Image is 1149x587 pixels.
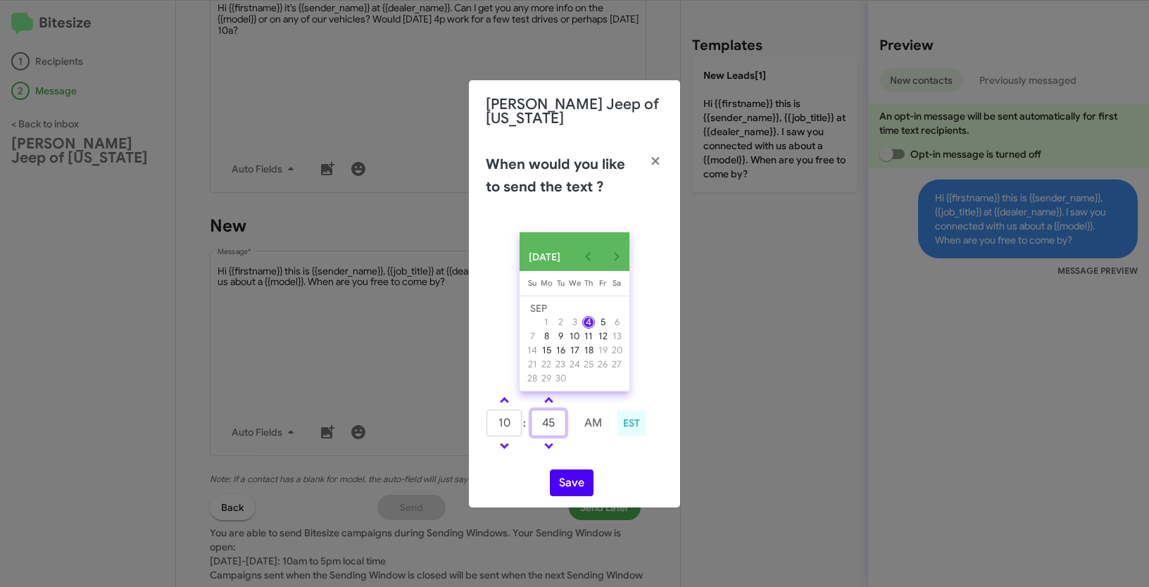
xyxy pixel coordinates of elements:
button: September 10, 2025 [567,329,582,343]
div: 14 [526,344,539,357]
div: 27 [610,358,623,371]
button: September 19, 2025 [596,343,610,358]
div: [PERSON_NAME] Jeep of [US_STATE] [469,80,680,142]
div: 17 [568,344,581,357]
div: 5 [596,316,609,329]
div: 24 [568,358,581,371]
div: 26 [596,358,609,371]
div: 21 [526,358,539,371]
button: September 30, 2025 [553,372,567,386]
button: September 20, 2025 [610,343,624,358]
input: MM [531,410,566,436]
button: September 12, 2025 [596,329,610,343]
div: 29 [540,372,553,385]
button: September 23, 2025 [553,358,567,372]
div: 4 [582,316,595,329]
div: 18 [582,344,595,357]
div: 2 [554,316,567,329]
span: [DATE] [529,244,560,270]
div: 11 [582,330,595,343]
div: 12 [596,330,609,343]
div: 30 [554,372,567,385]
span: Tu [557,278,565,288]
button: September 16, 2025 [553,343,567,358]
div: 25 [582,358,595,371]
button: September 25, 2025 [582,358,596,372]
input: HH [486,410,522,436]
button: September 3, 2025 [567,315,582,329]
button: September 9, 2025 [553,329,567,343]
button: AM [575,410,611,436]
button: September 28, 2025 [525,372,539,386]
button: September 26, 2025 [596,358,610,372]
button: September 24, 2025 [567,358,582,372]
button: Previous month [574,243,602,271]
button: Next month [602,243,630,271]
span: Su [528,278,536,288]
div: 9 [554,330,567,343]
button: Choose month and year [519,243,574,271]
div: 20 [610,344,623,357]
button: September 8, 2025 [539,329,553,343]
div: 23 [554,358,567,371]
button: September 29, 2025 [539,372,553,386]
button: September 11, 2025 [582,329,596,343]
button: September 5, 2025 [596,315,610,329]
div: 6 [610,316,623,329]
div: 3 [568,316,581,329]
button: September 18, 2025 [582,343,596,358]
button: September 22, 2025 [539,358,553,372]
td: SEP [525,301,624,315]
button: September 7, 2025 [525,329,539,343]
button: September 15, 2025 [539,343,553,358]
button: September 17, 2025 [567,343,582,358]
h2: When would you like to send the text ? [486,153,636,198]
button: September 27, 2025 [610,358,624,372]
div: 8 [540,330,553,343]
span: Sa [613,278,621,288]
div: 7 [526,330,539,343]
button: September 14, 2025 [525,343,539,358]
span: We [569,278,581,288]
td: : [522,409,530,437]
div: 22 [540,358,553,371]
div: 15 [540,344,553,357]
span: Mo [541,278,553,288]
div: 10 [568,330,581,343]
button: September 2, 2025 [553,315,567,329]
span: Fr [599,278,606,288]
div: 16 [554,344,567,357]
button: September 21, 2025 [525,358,539,372]
div: 28 [526,372,539,385]
button: September 6, 2025 [610,315,624,329]
div: EST [617,410,646,436]
div: 19 [596,344,609,357]
button: September 4, 2025 [582,315,596,329]
button: September 1, 2025 [539,315,553,329]
div: 1 [540,316,553,329]
span: Th [584,278,593,288]
div: 13 [610,330,623,343]
button: Save [550,469,594,496]
button: September 13, 2025 [610,329,624,343]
